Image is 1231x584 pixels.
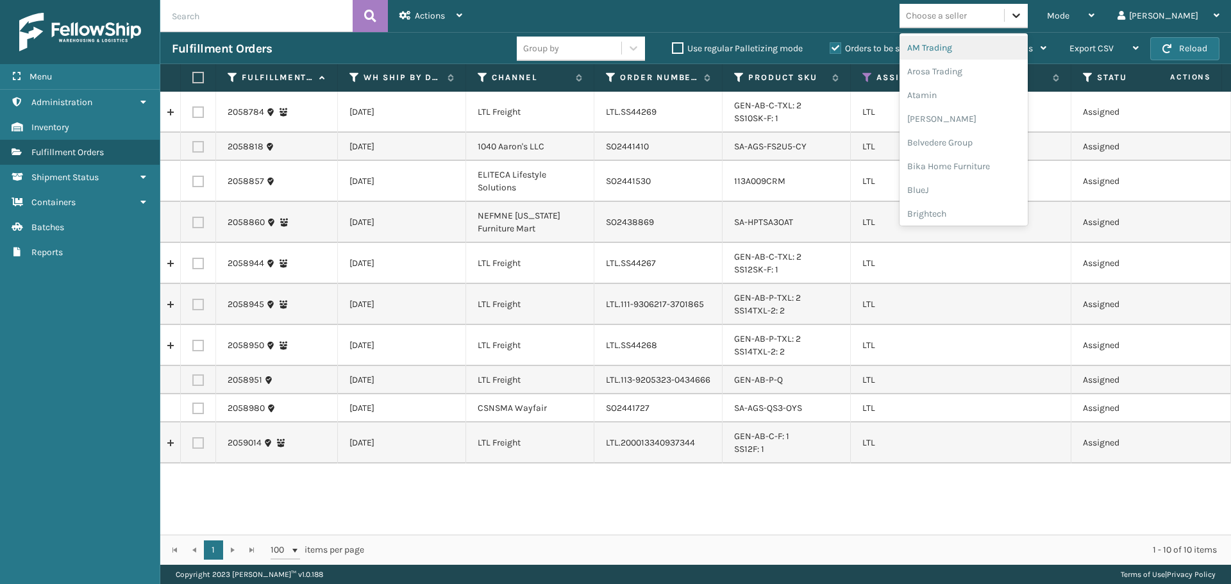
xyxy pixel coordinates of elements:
div: Bika Home Furniture [900,154,1028,178]
label: Channel [492,72,569,83]
td: LTL Freight [466,366,594,394]
td: LTL [851,325,1071,366]
span: Containers [31,197,76,208]
td: SO2438869 [594,202,723,243]
div: Group by [523,42,559,55]
td: Assigned [1071,202,1200,243]
span: Actions [415,10,445,21]
td: [DATE] [338,243,466,284]
a: GEN-AB-P-TXL: 2 [734,333,801,344]
td: [DATE] [338,422,466,463]
td: LTL [851,243,1071,284]
a: SA-AGS-QS3-OYS [734,403,802,413]
label: Fulfillment Order Id [242,72,313,83]
td: Assigned [1071,422,1200,463]
td: SO2441530 [594,161,723,202]
td: LTL Freight [466,325,594,366]
span: Shipment Status [31,172,99,183]
td: Assigned [1071,325,1200,366]
td: Assigned [1071,394,1200,422]
td: SO2441727 [594,394,723,422]
td: LTL [851,284,1071,325]
div: Atamin [900,83,1028,107]
a: Privacy Policy [1167,570,1216,579]
a: SS14TXL-2: 2 [734,346,785,357]
td: LTL [851,133,1071,161]
a: SS12SK-F: 1 [734,264,778,275]
span: Fulfillment Orders [31,147,104,158]
a: Terms of Use [1121,570,1165,579]
td: SO2441410 [594,133,723,161]
label: Status [1097,72,1175,83]
a: 1 [204,540,223,560]
button: Reload [1150,37,1219,60]
td: Assigned [1071,92,1200,133]
a: SS12F: 1 [734,444,764,455]
span: Administration [31,97,92,108]
td: [DATE] [338,92,466,133]
td: LTL.113-9205323-0434666 [594,366,723,394]
td: [DATE] [338,325,466,366]
a: GEN-AB-P-Q [734,374,783,385]
td: [DATE] [338,133,466,161]
span: Actions [1130,67,1219,88]
a: 2058860 [228,216,265,229]
a: GEN-AB-C-TXL: 2 [734,251,801,262]
td: LTL Freight [466,422,594,463]
a: SA-AGS-FS2U5-CY [734,141,807,152]
span: Batches [31,222,64,233]
td: LTL [851,366,1071,394]
label: Assigned Carrier Service [876,72,1046,83]
h3: Fulfillment Orders [172,41,272,56]
td: ELITECA Lifestyle Solutions [466,161,594,202]
td: LTL [851,422,1071,463]
div: 1 - 10 of 10 items [382,544,1217,556]
td: LTL Freight [466,284,594,325]
td: LTL.SS44267 [594,243,723,284]
div: BlueJ [900,178,1028,202]
label: Use regular Palletizing mode [672,43,803,54]
span: Mode [1047,10,1069,21]
td: LTL Freight [466,243,594,284]
a: 2058945 [228,298,264,311]
a: 2059014 [228,437,262,449]
label: WH Ship By Date [364,72,441,83]
span: Reports [31,247,63,258]
td: NEFMNE [US_STATE] Furniture Mart [466,202,594,243]
span: Menu [29,71,52,82]
div: Belvedere Group [900,131,1028,154]
td: Assigned [1071,243,1200,284]
td: LTL Freight [466,92,594,133]
td: [DATE] [338,394,466,422]
td: [DATE] [338,366,466,394]
td: Assigned [1071,366,1200,394]
div: AM Trading [900,36,1028,60]
a: 113A009CRM [734,176,785,187]
a: GEN-AB-C-TXL: 2 [734,100,801,111]
td: 1040 Aaron's LLC [466,133,594,161]
td: Assigned [1071,284,1200,325]
td: LTL [851,92,1071,133]
td: LTL.SS44269 [594,92,723,133]
div: Choose a seller [906,9,967,22]
span: Inventory [31,122,69,133]
span: 100 [271,544,290,556]
td: LTL.111-9306217-3701865 [594,284,723,325]
a: 2058980 [228,402,265,415]
td: Assigned [1071,133,1200,161]
label: Product SKU [748,72,826,83]
a: SA-HPTSA3OAT [734,217,793,228]
div: Arosa Trading [900,60,1028,83]
div: Brightech [900,202,1028,226]
span: Export CSV [1069,43,1114,54]
label: Order Number [620,72,698,83]
td: [DATE] [338,161,466,202]
td: LTL [851,161,1071,202]
div: | [1121,565,1216,584]
a: GEN-AB-P-TXL: 2 [734,292,801,303]
td: LTL.200013340937344 [594,422,723,463]
a: 2058951 [228,374,262,387]
div: [PERSON_NAME] [900,107,1028,131]
td: [DATE] [338,284,466,325]
label: Orders to be shipped [DATE] [830,43,954,54]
